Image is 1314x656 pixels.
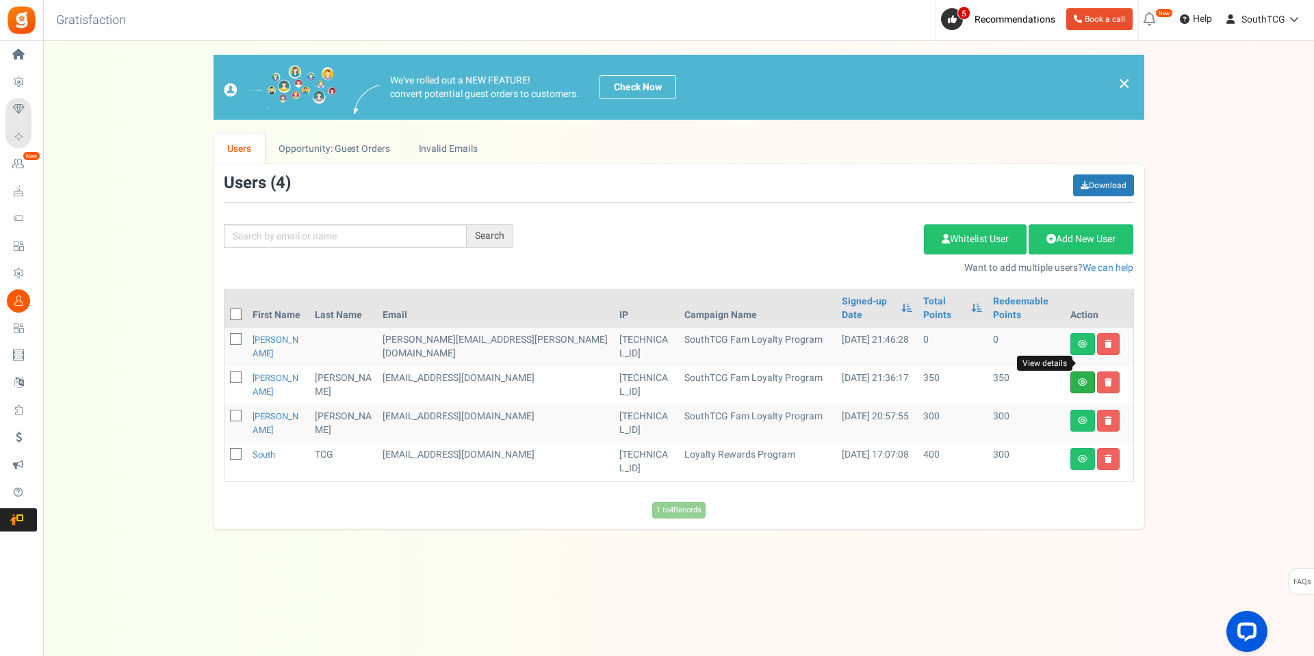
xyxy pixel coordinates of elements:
[1017,356,1072,371] div: View details
[957,6,970,20] span: 5
[377,404,614,443] td: customer
[1065,289,1133,328] th: Action
[377,328,614,366] td: customer
[923,295,964,322] a: Total Points
[309,289,377,328] th: Last Name
[1070,371,1095,393] a: View details
[23,151,40,161] em: New
[1105,417,1112,425] i: Delete user
[1293,569,1311,595] span: FAQs
[988,404,1065,443] td: 300
[377,443,614,481] td: administrator
[918,443,988,481] td: 400
[614,366,679,404] td: [TECHNICAL_ID]
[247,289,310,328] th: First Name
[988,328,1065,366] td: 0
[1241,12,1285,27] span: SouthTCG
[1105,340,1112,348] i: Delete user
[918,328,988,366] td: 0
[467,224,513,248] div: Search
[224,174,291,192] h3: Users ( )
[1066,8,1133,30] a: Book a call
[1078,417,1087,425] i: View details
[836,443,917,481] td: [DATE] 17:07:08
[1118,75,1131,92] a: ×
[390,74,579,101] p: We've rolled out a NEW FEATURE! convert potential guest orders to customers.
[679,443,836,481] td: Loyalty Rewards Program
[1029,224,1133,254] a: Add New User
[679,366,836,404] td: SouthTCG Fam Loyalty Program
[600,75,676,99] a: Check Now
[1078,455,1087,463] i: View details
[1083,261,1133,275] a: We can help
[1155,8,1173,18] em: New
[41,7,141,34] h3: Gratisfaction
[988,366,1065,404] td: 350
[614,443,679,481] td: [TECHNICAL_ID]
[6,5,37,36] img: Gratisfaction
[5,153,37,176] a: New
[253,410,298,436] a: [PERSON_NAME]
[265,133,404,164] a: Opportunity: Guest Orders
[679,404,836,443] td: SouthTCG Fam Loyalty Program
[918,366,988,404] td: 350
[614,404,679,443] td: [TECHNICAL_ID]
[253,371,298,398] a: [PERSON_NAME]
[679,328,836,366] td: SouthTCG Fam Loyalty Program
[1105,455,1112,463] i: Delete user
[214,133,266,164] a: Users
[253,333,298,360] a: [PERSON_NAME]
[614,328,679,366] td: [TECHNICAL_ID]
[404,133,491,164] a: Invalid Emails
[224,224,467,248] input: Search by email or name
[377,289,614,328] th: Email
[941,8,1061,30] a: 5 Recommendations
[1078,340,1087,348] i: View details
[309,366,377,404] td: [PERSON_NAME]
[988,443,1065,481] td: 300
[309,443,377,481] td: TCG
[836,328,917,366] td: [DATE] 21:46:28
[224,65,337,109] img: images
[842,295,894,322] a: Signed-up Date
[836,366,917,404] td: [DATE] 21:36:17
[924,224,1027,254] a: Whitelist User
[276,171,285,195] span: 4
[679,289,836,328] th: Campaign Name
[918,404,988,443] td: 300
[309,404,377,443] td: [PERSON_NAME]
[836,404,917,443] td: [DATE] 20:57:55
[534,261,1134,275] p: Want to add multiple users?
[1174,8,1218,30] a: Help
[614,289,679,328] th: IP
[354,85,380,114] img: images
[377,366,614,404] td: customer
[253,448,275,461] a: South
[1189,12,1212,26] span: Help
[993,295,1059,322] a: Redeemable Points
[1105,378,1112,386] i: Delete user
[1073,174,1134,196] a: Download
[975,12,1055,27] span: Recommendations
